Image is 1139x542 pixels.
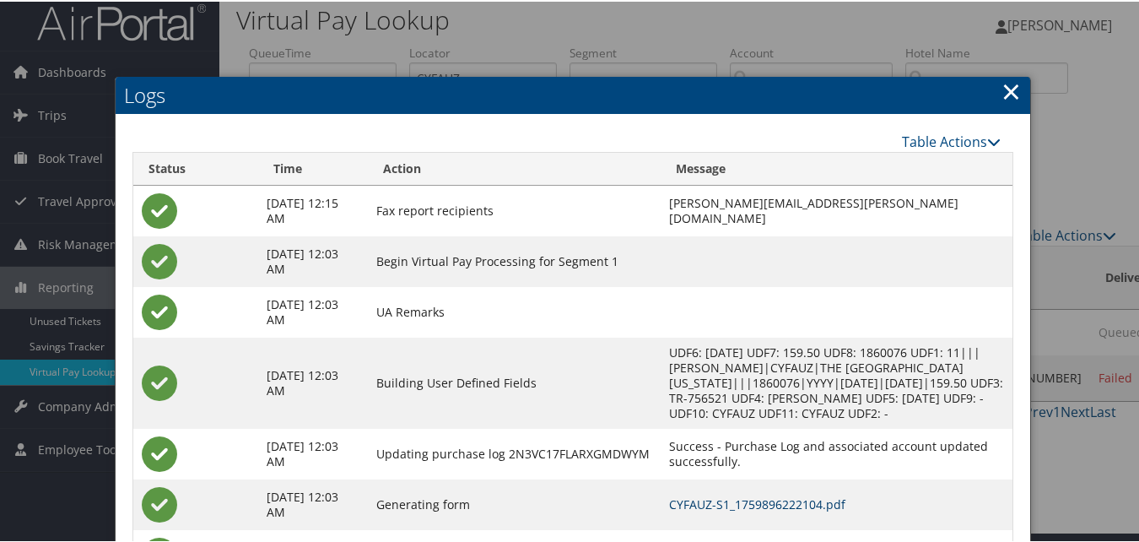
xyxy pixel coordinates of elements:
[258,184,368,235] td: [DATE] 12:15 AM
[368,151,661,184] th: Action: activate to sort column ascending
[368,285,661,336] td: UA Remarks
[368,336,661,427] td: Building User Defined Fields
[258,285,368,336] td: [DATE] 12:03 AM
[258,478,368,528] td: [DATE] 12:03 AM
[661,184,1012,235] td: [PERSON_NAME][EMAIL_ADDRESS][PERSON_NAME][DOMAIN_NAME]
[368,478,661,528] td: Generating form
[368,235,661,285] td: Begin Virtual Pay Processing for Segment 1
[258,427,368,478] td: [DATE] 12:03 AM
[669,495,845,511] a: CYFAUZ-S1_1759896222104.pdf
[661,427,1012,478] td: Success - Purchase Log and associated account updated successfully.
[258,235,368,285] td: [DATE] 12:03 AM
[368,184,661,235] td: Fax report recipients
[661,336,1012,427] td: UDF6: [DATE] UDF7: 159.50 UDF8: 1860076 UDF1: 11|||[PERSON_NAME]|CYFAUZ|THE [GEOGRAPHIC_DATA][US_...
[116,75,1030,112] h2: Logs
[902,131,1001,149] a: Table Actions
[368,427,661,478] td: Updating purchase log 2N3VC17FLARXGMDWYM
[258,151,368,184] th: Time: activate to sort column ascending
[1001,73,1021,106] a: Close
[133,151,258,184] th: Status: activate to sort column ascending
[661,151,1012,184] th: Message: activate to sort column ascending
[258,336,368,427] td: [DATE] 12:03 AM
